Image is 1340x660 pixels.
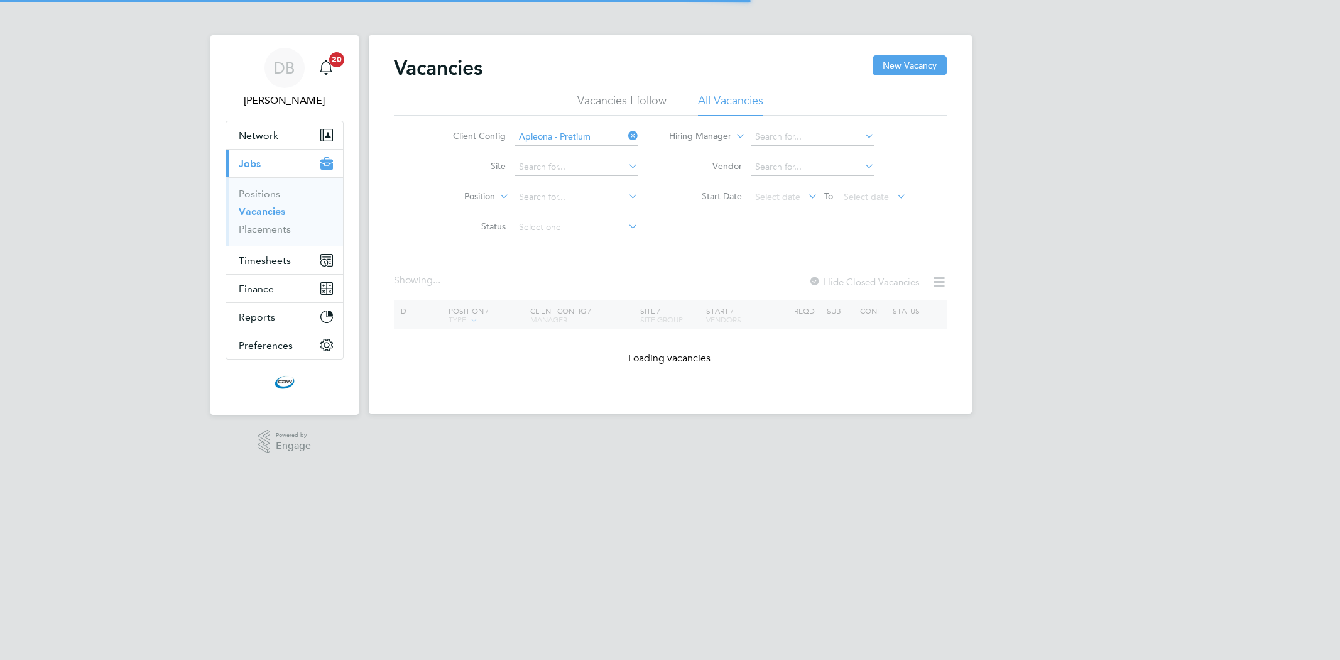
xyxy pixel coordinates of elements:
a: Go to home page [226,372,344,392]
label: Status [433,221,506,232]
h2: Vacancies [394,55,482,80]
a: Placements [239,223,291,235]
label: Start Date [670,190,742,202]
label: Vendor [670,160,742,172]
span: DB [274,60,295,76]
input: Search for... [751,158,874,176]
span: Finance [239,283,274,295]
button: New Vacancy [873,55,947,75]
label: Client Config [433,130,506,141]
span: ... [433,274,440,287]
label: Position [423,190,495,203]
span: To [820,188,837,204]
li: All Vacancies [698,93,763,116]
nav: Main navigation [210,35,359,415]
span: Daniel Barber [226,93,344,108]
button: Finance [226,275,343,302]
span: Engage [276,441,311,451]
button: Jobs [226,150,343,177]
input: Search for... [515,158,638,176]
a: 20 [313,48,339,88]
div: Jobs [226,177,343,246]
a: DB[PERSON_NAME] [226,48,344,108]
label: Hide Closed Vacancies [809,276,919,288]
label: Hiring Manager [659,130,731,143]
span: Preferences [239,339,293,351]
a: Positions [239,188,280,200]
a: Vacancies [239,206,285,217]
span: 20 [329,52,344,67]
input: Search for... [751,128,874,146]
span: Network [239,129,278,141]
span: Select date [844,191,889,202]
button: Network [226,121,343,149]
span: Timesheets [239,255,291,267]
input: Select one [515,219,638,236]
span: Jobs [239,158,261,170]
div: Showing [394,274,443,287]
input: Search for... [515,128,638,146]
span: Powered by [276,430,311,441]
label: Site [433,160,506,172]
span: Reports [239,311,275,323]
a: Powered byEngage [258,430,311,454]
button: Timesheets [226,246,343,274]
img: cbwstaffingsolutions-logo-retina.png [275,372,295,392]
button: Reports [226,303,343,331]
button: Preferences [226,331,343,359]
li: Vacancies I follow [577,93,667,116]
span: Select date [755,191,800,202]
input: Search for... [515,189,638,206]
